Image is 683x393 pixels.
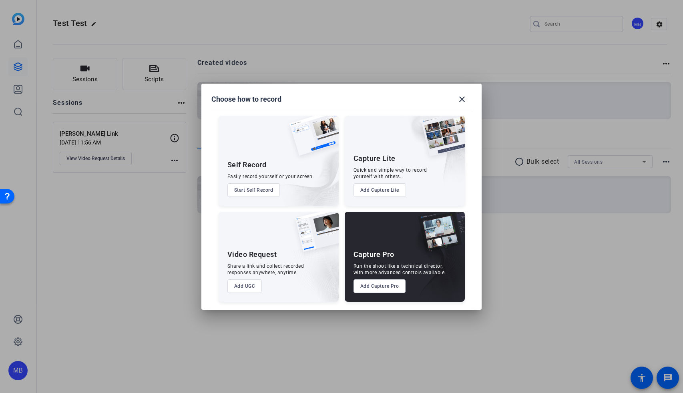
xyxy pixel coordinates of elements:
[415,116,465,164] img: capture-lite.png
[354,250,394,259] div: Capture Pro
[211,94,281,104] h1: Choose how to record
[354,279,406,293] button: Add Capture Pro
[227,279,262,293] button: Add UGC
[457,94,467,104] mat-icon: close
[227,263,304,276] div: Share a link and collect recorded responses anywhere, anytime.
[354,154,396,163] div: Capture Lite
[227,173,314,180] div: Easily record yourself or your screen.
[393,116,465,196] img: embarkstudio-capture-lite.png
[354,167,427,180] div: Quick and simple way to record yourself with others.
[354,263,446,276] div: Run the shoot like a technical director, with more advanced controls available.
[227,160,267,170] div: Self Record
[289,212,339,260] img: ugc-content.png
[354,183,406,197] button: Add Capture Lite
[283,116,339,164] img: self-record.png
[292,237,339,302] img: embarkstudio-ugc-content.png
[227,250,277,259] div: Video Request
[412,212,465,261] img: capture-pro.png
[269,133,339,206] img: embarkstudio-self-record.png
[227,183,280,197] button: Start Self Record
[406,222,465,302] img: embarkstudio-capture-pro.png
